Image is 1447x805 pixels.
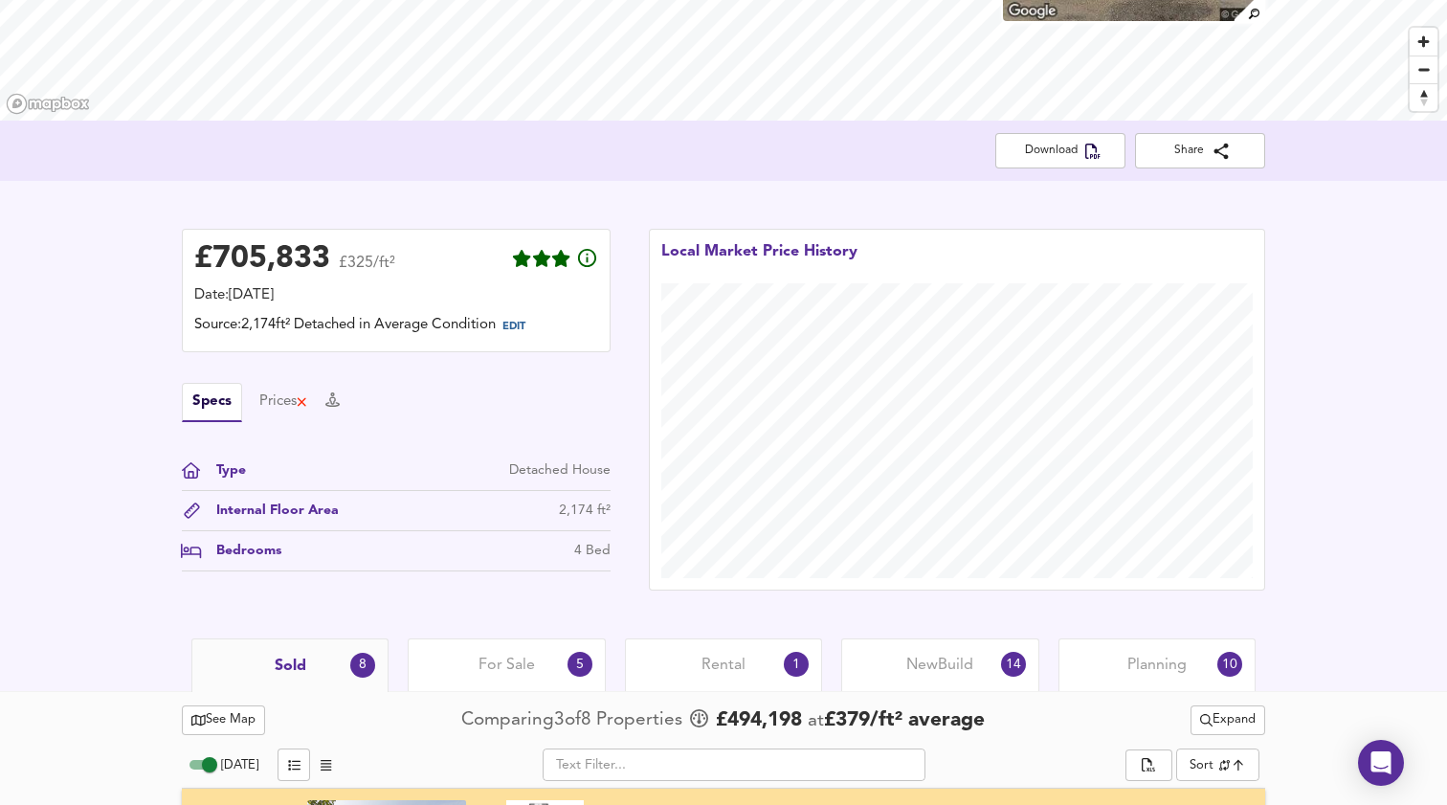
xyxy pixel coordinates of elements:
div: Local Market Price History [661,241,857,283]
span: For Sale [479,655,535,676]
input: Text Filter... [543,749,925,781]
button: Prices [259,391,308,413]
div: Internal Floor Area [201,501,339,521]
span: Share [1150,141,1250,161]
div: Type [201,460,246,481]
button: Download [995,133,1125,168]
span: £325/ft² [339,256,395,283]
button: Expand [1191,705,1265,735]
span: EDIT [502,322,525,332]
div: Sort [1190,756,1213,774]
button: Specs [182,383,242,422]
span: at [808,712,824,730]
span: £ 379 / ft² average [824,710,985,730]
div: split button [1191,705,1265,735]
div: 10 [1217,652,1242,677]
span: Sold [275,656,306,677]
div: 2,174 ft² [559,501,611,521]
span: £ 494,198 [716,706,802,735]
button: See Map [182,705,265,735]
span: Reset bearing to north [1410,84,1437,111]
div: 1 [784,652,809,677]
div: 4 Bed [574,541,611,561]
div: Date: [DATE] [194,285,598,306]
div: Detached House [509,460,611,481]
div: Comparing 3 of 8 Properties [461,707,687,733]
span: [DATE] [221,759,258,771]
div: 14 [1001,652,1026,677]
div: Open Intercom Messenger [1358,740,1404,786]
div: Source: 2,174ft² Detached in Average Condition [194,315,598,340]
button: Zoom out [1410,56,1437,83]
span: Download [1011,141,1110,161]
button: Reset bearing to north [1410,83,1437,111]
div: 5 [568,652,592,677]
div: Bedrooms [201,541,281,561]
div: Sort [1176,749,1259,781]
div: £ 705,833 [194,245,330,274]
button: Share [1135,133,1265,168]
span: Rental [701,655,746,676]
span: Planning [1127,655,1187,676]
span: New Build [906,655,973,676]
span: See Map [191,709,256,731]
div: split button [1125,749,1171,782]
a: Mapbox homepage [6,93,90,115]
button: Zoom in [1410,28,1437,56]
div: 8 [350,653,375,678]
span: Expand [1200,709,1256,731]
